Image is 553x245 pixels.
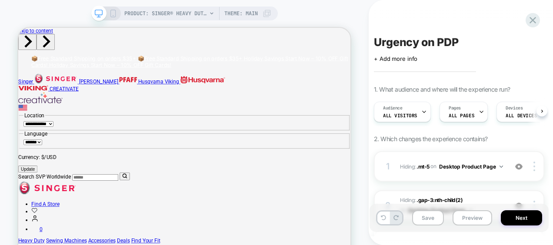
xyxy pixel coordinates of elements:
[500,166,503,168] img: down arrow
[453,210,492,225] button: Preview
[439,161,503,172] button: Desktop Product Page
[374,86,510,93] span: 1. What audience and where will the experience run?
[124,7,207,20] span: PRODUCT: SINGER® Heavy Duty 4452 Sewing Machine
[24,8,49,30] button: Go to first slide
[224,7,258,20] span: Theme: MAIN
[416,163,430,169] span: .mt-5
[449,105,461,111] span: Pages
[515,202,523,209] img: crossed eye
[383,105,403,111] span: Audience
[81,68,160,76] a: Link to PFAFF homepage
[81,68,133,76] span: [PERSON_NAME]
[501,210,542,225] button: Next
[135,193,149,203] button: Search
[533,162,535,171] img: close
[515,163,523,170] img: crossed eye
[506,113,537,119] span: ALL DEVICES
[506,105,523,111] span: Devices
[416,197,463,203] span: .gap-3:nth-child(2)
[17,36,440,54] span: Holiday Savings Start Now – 10% OFF Gift Cards!
[17,231,55,239] a: Find A Store
[533,201,535,210] img: close
[17,36,440,54] a: 2 of 2
[383,159,392,174] div: 1
[374,55,417,62] span: + Add more info
[430,162,436,171] span: on
[41,45,204,54] span: Holiday Savings Start Now – 10% OFF Gift Cards!
[383,113,417,119] span: All Visitors
[400,161,503,172] span: Hiding :
[374,135,487,142] span: 2. Which changes the experience contains?
[412,210,444,225] button: Save
[42,77,80,86] span: CREATIVATE
[383,198,392,213] div: 2
[374,36,458,49] span: Urgency on PDP
[400,195,503,216] span: Hiding :
[7,137,40,146] legend: Language
[7,113,36,121] legend: Location
[17,36,157,45] span: 📦Free Standard Shipping on orders $35+
[449,113,474,119] span: ALL PAGES
[159,36,299,45] span: 📦Free Standard Shipping on orders $35+
[160,68,214,76] span: Husqvarna Viking
[17,36,301,45] a: 1 of 2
